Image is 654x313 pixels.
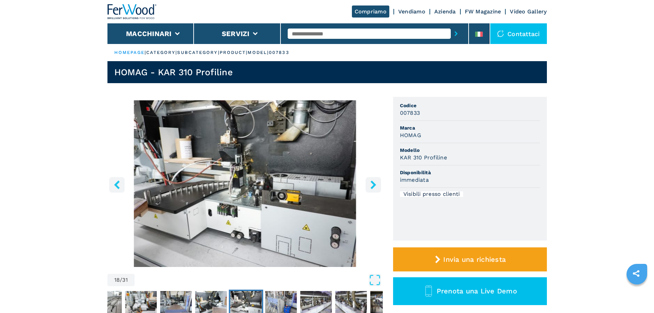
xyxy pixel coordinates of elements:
span: Invia una richiesta [443,255,506,264]
span: Disponibilità [400,169,540,176]
span: / [120,277,122,283]
a: Vendiamo [398,8,425,15]
button: left-button [109,177,125,192]
p: 007833 [269,49,289,56]
button: submit-button [451,26,461,42]
img: Contattaci [497,30,504,37]
a: FW Magazine [465,8,501,15]
p: model | [248,49,269,56]
h3: 007833 [400,109,420,117]
iframe: Chat [625,282,649,308]
a: Azienda [434,8,456,15]
img: Bordatrice LOTTO 1 HOMAG KAR 310 Profiline [107,100,383,267]
a: sharethis [628,265,645,282]
span: Marca [400,124,540,131]
button: right-button [366,177,381,192]
span: 18 [114,277,120,283]
div: Go to Slide 18 [107,100,383,267]
span: Prenota una Live Demo [437,287,517,295]
div: Contattaci [490,23,547,44]
p: category | [146,49,177,56]
button: Open Fullscreen [136,274,381,286]
span: 31 [122,277,128,283]
h3: KAR 310 Profiline [400,154,447,161]
span: Codice [400,102,540,109]
a: Compriamo [352,5,389,18]
span: | [145,50,146,55]
a: Video Gallery [510,8,547,15]
div: Visibili presso clienti [400,191,463,197]
h3: immediata [400,176,429,184]
a: HOMEPAGE [114,50,145,55]
p: subcategory | [177,49,219,56]
span: Modello [400,147,540,154]
h3: HOMAG [400,131,421,139]
h1: HOMAG - KAR 310 Profiline [114,67,233,78]
button: Prenota una Live Demo [393,277,547,305]
button: Macchinari [126,30,172,38]
p: product | [220,49,248,56]
button: Invia una richiesta [393,247,547,271]
img: Ferwood [107,4,157,19]
button: Servizi [222,30,250,38]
